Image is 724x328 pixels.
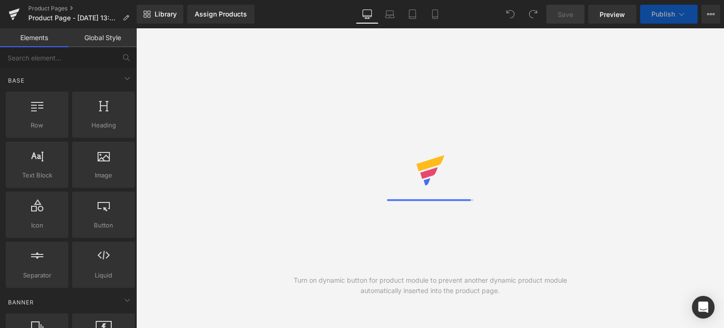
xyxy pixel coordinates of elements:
span: Liquid [75,270,132,280]
a: Laptop [378,5,401,24]
div: Turn on dynamic button for product module to prevent another dynamic product module automatically... [283,275,577,296]
button: Redo [524,5,543,24]
span: Separator [8,270,66,280]
span: Heading [75,120,132,130]
a: New Library [137,5,183,24]
a: Global Style [68,28,137,47]
span: Icon [8,220,66,230]
span: Preview [600,9,625,19]
span: Publish [651,10,675,18]
button: Undo [501,5,520,24]
a: Tablet [401,5,424,24]
span: Row [8,120,66,130]
span: Button [75,220,132,230]
a: Preview [588,5,636,24]
a: Desktop [356,5,378,24]
span: Library [155,10,177,18]
span: Save [558,9,573,19]
a: Product Pages [28,5,137,12]
span: Product Page - [DATE] 13:29:36 [28,14,119,22]
button: More [701,5,720,24]
a: Mobile [424,5,446,24]
div: Open Intercom Messenger [692,296,715,319]
span: Image [75,170,132,180]
span: Banner [7,298,35,307]
span: Base [7,76,25,85]
button: Publish [640,5,698,24]
div: Assign Products [195,10,247,18]
span: Text Block [8,170,66,180]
